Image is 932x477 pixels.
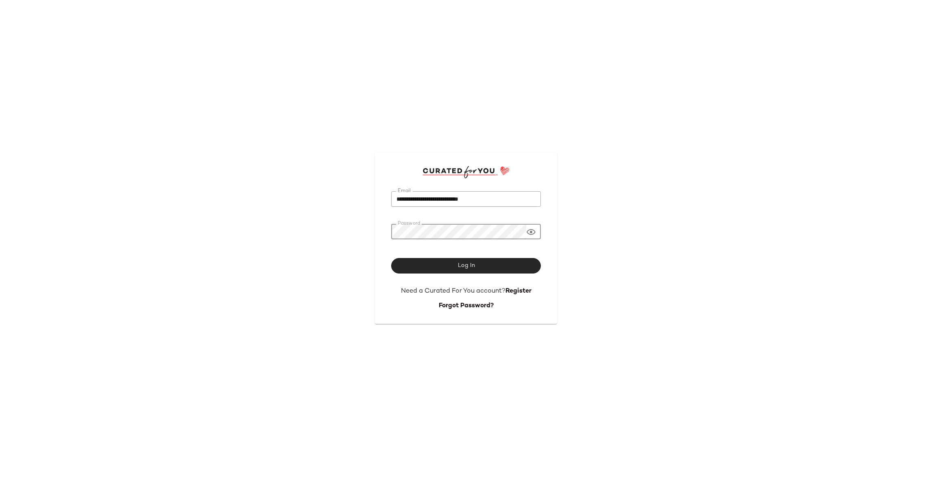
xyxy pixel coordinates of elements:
a: Forgot Password? [439,302,494,309]
span: Need a Curated For You account? [401,288,505,295]
a: Register [505,288,531,295]
img: cfy_login_logo.DGdB1djN.svg [422,166,510,178]
button: Log In [391,258,541,274]
span: Log In [457,263,475,269]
